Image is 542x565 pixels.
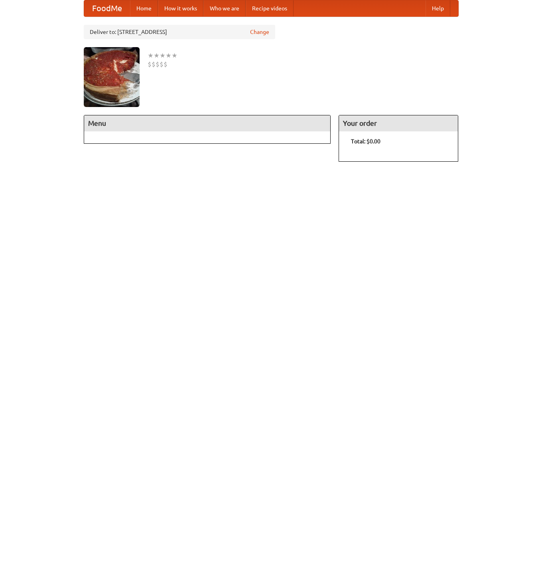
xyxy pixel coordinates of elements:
a: Who we are [203,0,246,16]
a: FoodMe [84,0,130,16]
li: $ [152,60,156,69]
li: $ [160,60,164,69]
img: angular.jpg [84,47,140,107]
li: $ [164,60,168,69]
li: ★ [166,51,171,60]
li: ★ [160,51,166,60]
a: Home [130,0,158,16]
li: ★ [154,51,160,60]
li: ★ [148,51,154,60]
b: Total: $0.00 [351,138,380,145]
a: Change [250,28,269,36]
a: Help [426,0,450,16]
div: Deliver to: [STREET_ADDRESS] [84,25,275,39]
li: $ [148,60,152,69]
a: How it works [158,0,203,16]
li: $ [156,60,160,69]
h4: Menu [84,115,331,131]
li: ★ [171,51,177,60]
h4: Your order [339,115,458,131]
a: Recipe videos [246,0,294,16]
